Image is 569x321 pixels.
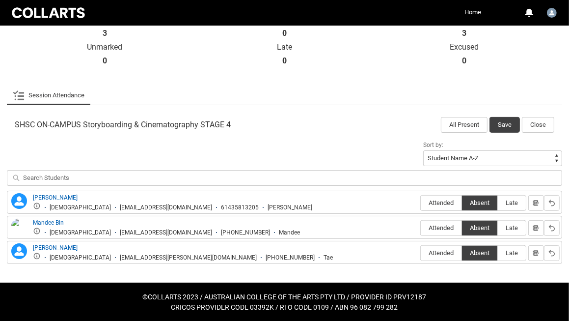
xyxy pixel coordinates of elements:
button: Reset [544,245,560,261]
div: [DEMOGRAPHIC_DATA] [50,254,111,262]
a: Session Attendance [13,86,84,105]
p: Unmarked [15,42,194,52]
img: Mandee Bin [11,218,27,240]
p: Late [194,42,374,52]
button: Notes [528,220,544,236]
button: Reset [544,195,560,211]
a: [PERSON_NAME] [33,244,78,251]
div: [PHONE_NUMBER] [221,229,270,236]
span: Attended [421,249,461,257]
p: Excused [375,42,554,52]
span: SHSC ON-CAMPUS Storyboarding & Cinematography STAGE 4 [15,120,231,130]
strong: 0 [282,29,287,38]
button: Reset [544,220,560,236]
strong: 3 [462,29,466,38]
strong: 0 [103,56,107,66]
button: Close [522,117,554,133]
span: Attended [421,224,461,232]
div: [PERSON_NAME] [268,204,312,211]
div: [DEMOGRAPHIC_DATA] [50,229,111,236]
div: [EMAIL_ADDRESS][PERSON_NAME][DOMAIN_NAME] [120,254,257,262]
span: Absent [462,249,497,257]
li: Session Attendance [7,86,90,105]
div: [DEMOGRAPHIC_DATA] [50,204,111,211]
span: Attended [421,199,461,206]
span: Sort by: [423,142,443,148]
div: [EMAIL_ADDRESS][DOMAIN_NAME] [120,204,212,211]
span: Late [498,224,526,232]
strong: 0 [282,56,287,66]
button: Notes [528,245,544,261]
img: Sabrina.Schmid [547,8,557,18]
a: [PERSON_NAME] [33,194,78,201]
button: Notes [528,195,544,211]
div: 61435813205 [221,204,259,211]
div: Mandee [279,229,300,236]
lightning-icon: Tae Bassett-Albert [11,243,27,259]
button: User Profile Sabrina.Schmid [544,4,559,20]
button: Save [489,117,520,133]
div: [EMAIL_ADDRESS][DOMAIN_NAME] [120,229,212,236]
span: Late [498,249,526,257]
strong: 3 [103,29,107,38]
button: All Present [441,117,488,133]
div: Tae [324,254,333,262]
a: Home [462,5,484,20]
a: Mandee Bin [33,219,64,226]
span: Absent [462,224,497,232]
input: Search Students [7,170,562,186]
lightning-icon: Dalia Tucker [11,193,27,209]
span: Absent [462,199,497,206]
div: [PHONE_NUMBER] [266,254,315,262]
strong: 0 [462,56,466,66]
span: Late [498,199,526,206]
